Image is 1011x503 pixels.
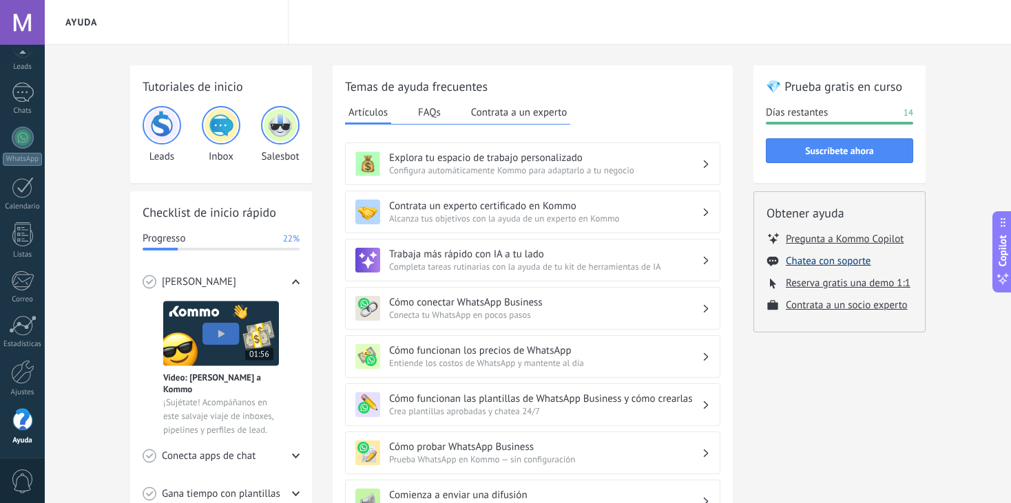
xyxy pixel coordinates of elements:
[3,250,43,259] div: Listas
[143,204,300,221] h2: Checklist de inicio rápido
[389,261,702,272] span: Completa tareas rutinarias con la ayuda de tu kit de herramientas de IA
[389,164,702,176] span: Configura automáticamente Kommo para adaptarlo a tu negocio
[766,138,913,163] button: Suscríbete ahora
[3,153,42,166] div: WhatsApp
[389,440,702,453] h3: Cómo probar WhatsApp Business
[389,309,702,321] span: Conecta tu WhatsApp en pocos pasos
[767,204,913,222] h2: Obtener ayuda
[805,146,874,156] span: Suscríbete ahora
[162,487,280,501] span: Gana tiempo con plantillas
[3,295,43,304] div: Correo
[143,232,185,246] span: Progresso
[202,106,240,163] div: Inbox
[786,255,871,268] button: Chatea con soporte
[415,102,444,122] button: FAQs
[786,299,908,312] button: Contrata a un socio experto
[389,200,702,213] h3: Contrata un experto certificado en Kommo
[996,235,1010,266] span: Copilot
[389,213,702,224] span: Alcanza tus objetivos con la ayuda de un experto en Kommo
[3,388,43,397] div: Ajustes
[389,357,702,369] span: Entiende los costos de WhatsApp y mantente al día
[261,106,300,163] div: Salesbot
[283,232,300,246] span: 22%
[389,151,702,164] h3: Explora tu espacio de trabajo personalizado
[3,63,43,72] div: Leads
[345,102,391,125] button: Artículos
[389,489,702,502] h3: Comienza a enviar una difusión
[162,275,236,289] span: [PERSON_NAME]
[162,449,256,463] span: Conecta apps de chat
[163,372,279,395] span: Vídeo: [PERSON_NAME] a Kommo
[163,301,279,366] img: Meet video
[389,392,702,405] h3: Cómo funcionan las plantillas de WhatsApp Business y cómo crearlas
[345,78,720,95] h2: Temas de ayuda frecuentes
[786,277,910,290] button: Reserva gratis una demo 1:1
[3,436,43,445] div: Ayuda
[389,405,702,417] span: Crea plantillas aprobadas y chatea 24/7
[3,202,43,211] div: Calendario
[389,248,702,261] h3: Trabaja más rápido con IA a tu lado
[389,453,702,465] span: Prueba WhatsApp en Kommo — sin configuración
[904,106,913,120] span: 14
[163,396,279,437] span: ¡Sujétate! Acompáñanos en este salvaje viaje de inboxes, pipelines y perfiles de lead.
[3,340,43,349] div: Estadísticas
[766,106,828,120] span: Días restantes
[389,296,702,309] h3: Cómo conectar WhatsApp Business
[389,344,702,357] h3: Cómo funcionan los precios de WhatsApp
[766,78,913,95] h2: 💎 Prueba gratis en curso
[3,107,43,116] div: Chats
[143,78,300,95] h2: Tutoriales de inicio
[143,106,181,163] div: Leads
[786,232,904,246] button: Pregunta a Kommo Copilot
[468,102,570,122] button: Contrata a un experto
